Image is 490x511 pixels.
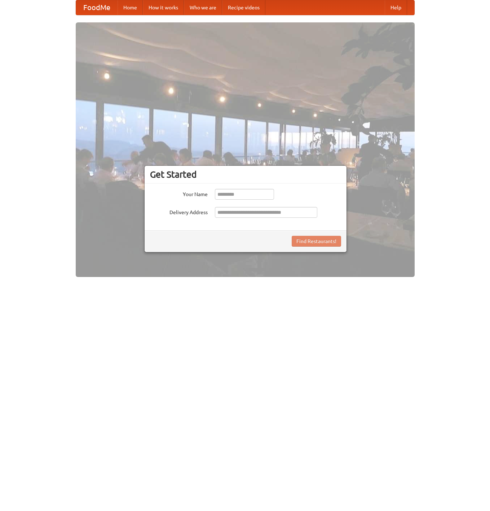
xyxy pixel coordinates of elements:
[118,0,143,15] a: Home
[385,0,407,15] a: Help
[150,189,208,198] label: Your Name
[150,169,341,180] h3: Get Started
[76,0,118,15] a: FoodMe
[222,0,265,15] a: Recipe videos
[292,236,341,247] button: Find Restaurants!
[150,207,208,216] label: Delivery Address
[184,0,222,15] a: Who we are
[143,0,184,15] a: How it works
